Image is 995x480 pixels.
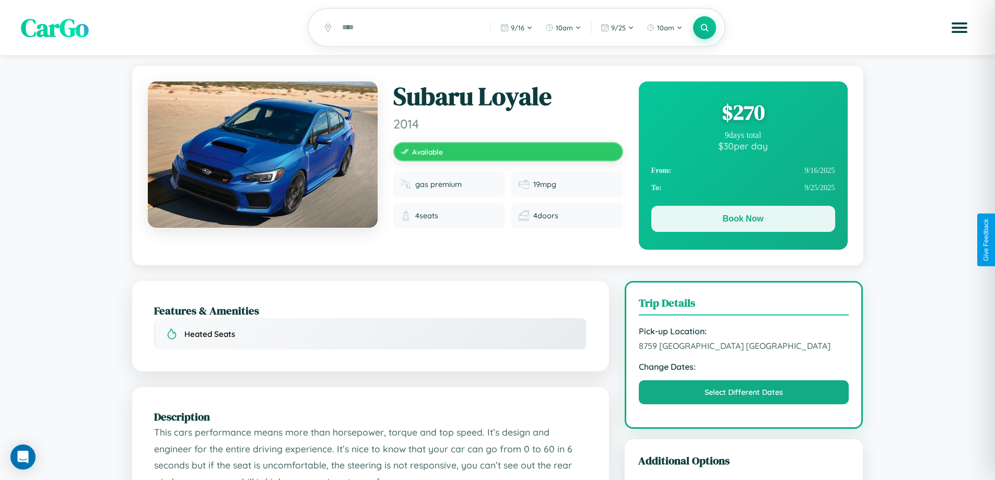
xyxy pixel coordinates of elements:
div: 9 days total [651,131,835,140]
strong: To: [651,183,662,192]
span: 10am [556,24,573,32]
span: 2014 [393,116,623,132]
img: Fuel efficiency [519,179,529,190]
button: 9/16 [495,19,538,36]
button: Book Now [651,206,835,232]
button: Select Different Dates [639,380,849,404]
span: 10am [657,24,674,32]
span: Available [412,147,443,156]
button: Open menu [945,13,974,42]
h3: Additional Options [638,453,850,468]
div: $ 270 [651,98,835,126]
strong: Change Dates: [639,361,849,372]
span: 9 / 25 [611,24,626,32]
img: Fuel type [401,179,411,190]
h2: Features & Amenities [154,303,587,318]
div: 9 / 16 / 2025 [651,162,835,179]
button: 9/25 [595,19,639,36]
div: $ 30 per day [651,140,835,151]
h3: Trip Details [639,295,849,315]
div: 9 / 25 / 2025 [651,179,835,196]
span: gas premium [415,180,462,189]
span: 4 seats [415,211,438,220]
div: Give Feedback [982,219,990,261]
span: 19 mpg [533,180,556,189]
span: CarGo [21,10,89,45]
h1: Subaru Loyale [393,81,623,112]
strong: Pick-up Location: [639,326,849,336]
img: Doors [519,210,529,221]
h2: Description [154,409,587,424]
img: Subaru Loyale 2014 [148,81,378,228]
span: 9 / 16 [511,24,524,32]
div: Open Intercom Messenger [10,444,36,470]
button: 10am [540,19,587,36]
strong: From: [651,166,672,175]
span: 4 doors [533,211,558,220]
button: 10am [641,19,688,36]
span: Heated Seats [184,329,235,339]
img: Seats [401,210,411,221]
span: 8759 [GEOGRAPHIC_DATA] [GEOGRAPHIC_DATA] [639,341,849,351]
